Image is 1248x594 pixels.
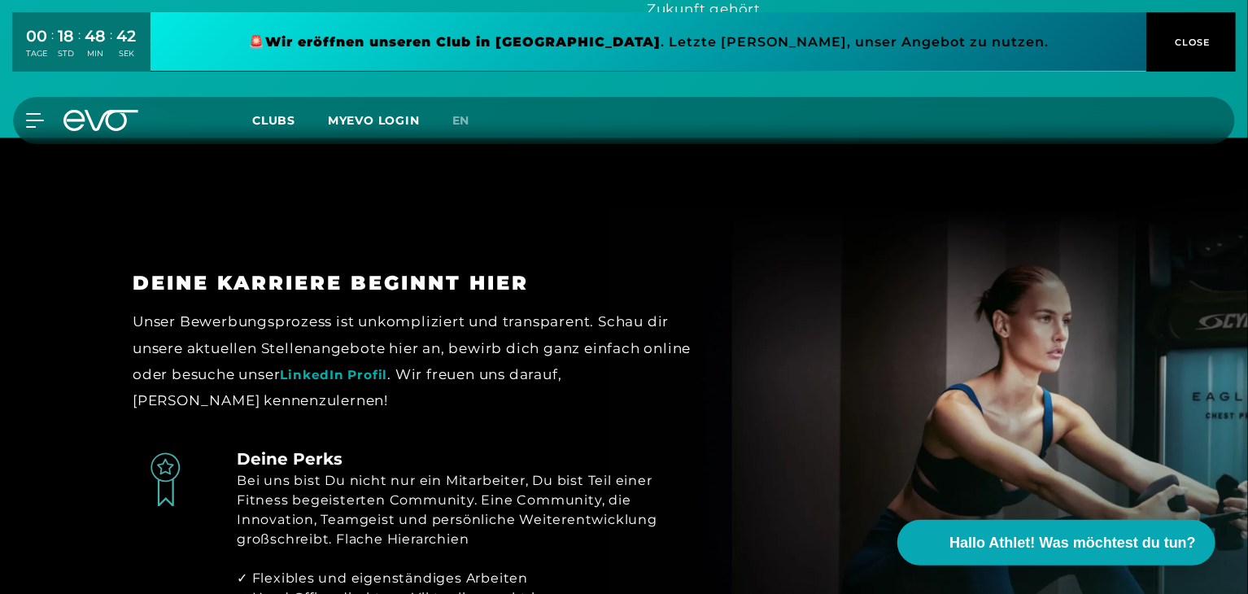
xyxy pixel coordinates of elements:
a: MYEVO LOGIN [328,113,420,128]
div: STD [59,48,75,59]
div: Unser Bewerbungsprozess ist unkompliziert und transparent. Schau dir unsere aktuellen Stellenange... [133,308,692,413]
div: 00 [27,24,48,48]
a: LinkedIn Profil [280,367,387,382]
div: TAGE [27,48,48,59]
div: 18 [59,24,75,48]
button: Hallo Athlet! Was möchtest du tun? [897,520,1215,566]
span: en [452,113,470,128]
div: MIN [85,48,107,59]
div: : [111,26,113,69]
a: en [452,111,490,130]
h3: DEINE KARRIERE BEGINNT HIER [133,271,692,295]
button: CLOSE [1146,12,1236,72]
span: Clubs [252,113,295,128]
div: 42 [117,24,137,48]
div: 48 [85,24,107,48]
span: CLOSE [1172,35,1211,50]
div: SEK [117,48,137,59]
div: Bei uns bist Du nicht nur ein Mitarbeiter, Du bist Teil einer Fitness begeisterten Community. Ein... [237,471,692,549]
h4: Deine Perks [237,447,343,471]
span: Hallo Athlet! Was möchtest du tun? [949,532,1196,554]
div: : [79,26,81,69]
div: : [52,26,55,69]
a: Clubs [252,112,328,128]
